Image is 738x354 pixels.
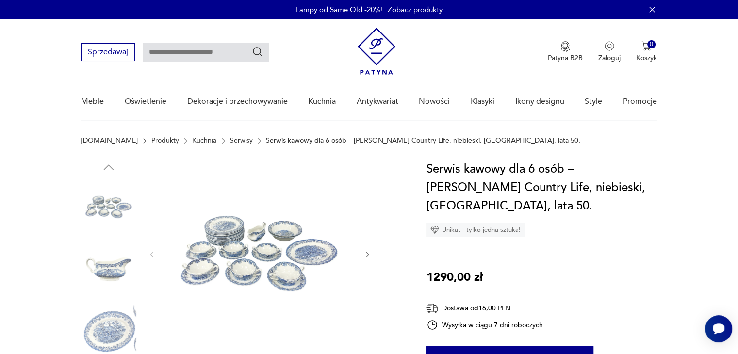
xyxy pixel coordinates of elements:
a: Kuchnia [308,83,336,120]
p: 1290,00 zł [426,268,483,287]
div: Unikat - tylko jedna sztuka! [426,223,525,237]
div: Dostawa od 16,00 PLN [426,302,543,314]
a: Nowości [419,83,450,120]
a: Dekoracje i przechowywanie [187,83,287,120]
h1: Serwis kawowy dla 6 osób – [PERSON_NAME] Country Life, niebieski, [GEOGRAPHIC_DATA], lata 50. [426,160,657,215]
p: Zaloguj [598,53,621,63]
a: Sprzedawaj [81,49,135,56]
div: 0 [647,40,656,48]
div: Wysyłka w ciągu 7 dni roboczych [426,319,543,331]
p: Lampy od Same Old -20%! [295,5,383,15]
p: Patyna B2B [548,53,583,63]
a: Ikona medaluPatyna B2B [548,41,583,63]
button: Szukaj [252,46,263,58]
img: Zdjęcie produktu Serwis kawowy dla 6 osób – Myott’s Country Life, niebieski, Anglia, lata 50. [81,179,136,235]
img: Ikona medalu [560,41,570,52]
p: Serwis kawowy dla 6 osób – [PERSON_NAME] Country Life, niebieski, [GEOGRAPHIC_DATA], lata 50. [266,137,580,145]
img: Zdjęcie produktu Serwis kawowy dla 6 osób – Myott’s Country Life, niebieski, Anglia, lata 50. [166,160,353,347]
img: Patyna - sklep z meblami i dekoracjami vintage [358,28,395,75]
button: Sprzedawaj [81,43,135,61]
img: Ikona dostawy [426,302,438,314]
button: 0Koszyk [636,41,657,63]
a: Zobacz produkty [388,5,443,15]
a: Serwisy [230,137,253,145]
a: Promocje [623,83,657,120]
img: Ikonka użytkownika [605,41,614,51]
a: Kuchnia [192,137,216,145]
p: Koszyk [636,53,657,63]
a: Klasyki [471,83,494,120]
a: Meble [81,83,104,120]
button: Patyna B2B [548,41,583,63]
img: Ikona koszyka [641,41,651,51]
a: [DOMAIN_NAME] [81,137,138,145]
a: Ikony designu [515,83,564,120]
a: Produkty [151,137,179,145]
iframe: Smartsupp widget button [705,315,732,342]
img: Ikona diamentu [430,225,439,234]
a: Oświetlenie [125,83,166,120]
a: Antykwariat [357,83,398,120]
a: Style [585,83,602,120]
img: Zdjęcie produktu Serwis kawowy dla 6 osób – Myott’s Country Life, niebieski, Anglia, lata 50. [81,241,136,297]
button: Zaloguj [598,41,621,63]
